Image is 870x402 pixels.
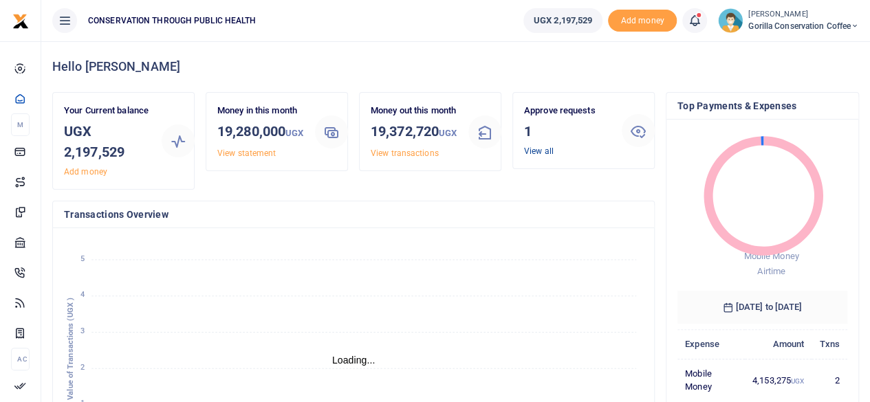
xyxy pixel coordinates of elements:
p: Approve requests [524,104,611,118]
th: Expense [677,329,745,359]
a: profile-user [PERSON_NAME] Gorilla Conservation Coffee [718,8,859,33]
small: UGX [791,377,804,385]
span: UGX 2,197,529 [534,14,592,27]
text: Loading... [332,355,376,366]
h4: Top Payments & Expenses [677,98,847,113]
li: Wallet ballance [518,8,608,33]
img: profile-user [718,8,743,33]
a: Add money [64,167,107,177]
small: UGX [439,128,457,138]
h3: 19,372,720 [371,121,457,144]
li: Ac [11,348,30,370]
a: logo-small logo-large logo-large [12,15,29,25]
small: [PERSON_NAME] [748,9,859,21]
li: Toup your wallet [608,10,677,32]
tspan: 4 [80,290,85,299]
h4: Hello [PERSON_NAME] [52,59,859,74]
tspan: 5 [80,254,85,263]
a: View all [524,146,554,156]
td: Mobile Money [677,359,745,401]
th: Amount [745,329,812,359]
a: View transactions [371,148,439,158]
h3: 19,280,000 [217,121,304,144]
span: Airtime [757,266,785,276]
a: Add money [608,14,677,25]
p: Money out this month [371,104,457,118]
span: Add money [608,10,677,32]
tspan: 3 [80,326,85,335]
small: UGX [285,128,303,138]
span: CONSERVATION THROUGH PUBLIC HEALTH [83,14,261,27]
td: 4,153,275 [745,359,812,401]
td: 2 [812,359,847,401]
h6: [DATE] to [DATE] [677,291,847,324]
h3: 1 [524,121,611,142]
span: Mobile Money [743,251,798,261]
a: View statement [217,148,276,158]
p: Money in this month [217,104,304,118]
tspan: 2 [80,363,85,372]
li: M [11,113,30,136]
text: Value of Transactions (UGX ) [66,298,75,400]
span: Gorilla Conservation Coffee [748,20,859,32]
th: Txns [812,329,847,359]
h3: UGX 2,197,529 [64,121,151,162]
a: UGX 2,197,529 [523,8,602,33]
p: Your Current balance [64,104,151,118]
img: logo-small [12,13,29,30]
h4: Transactions Overview [64,207,643,222]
